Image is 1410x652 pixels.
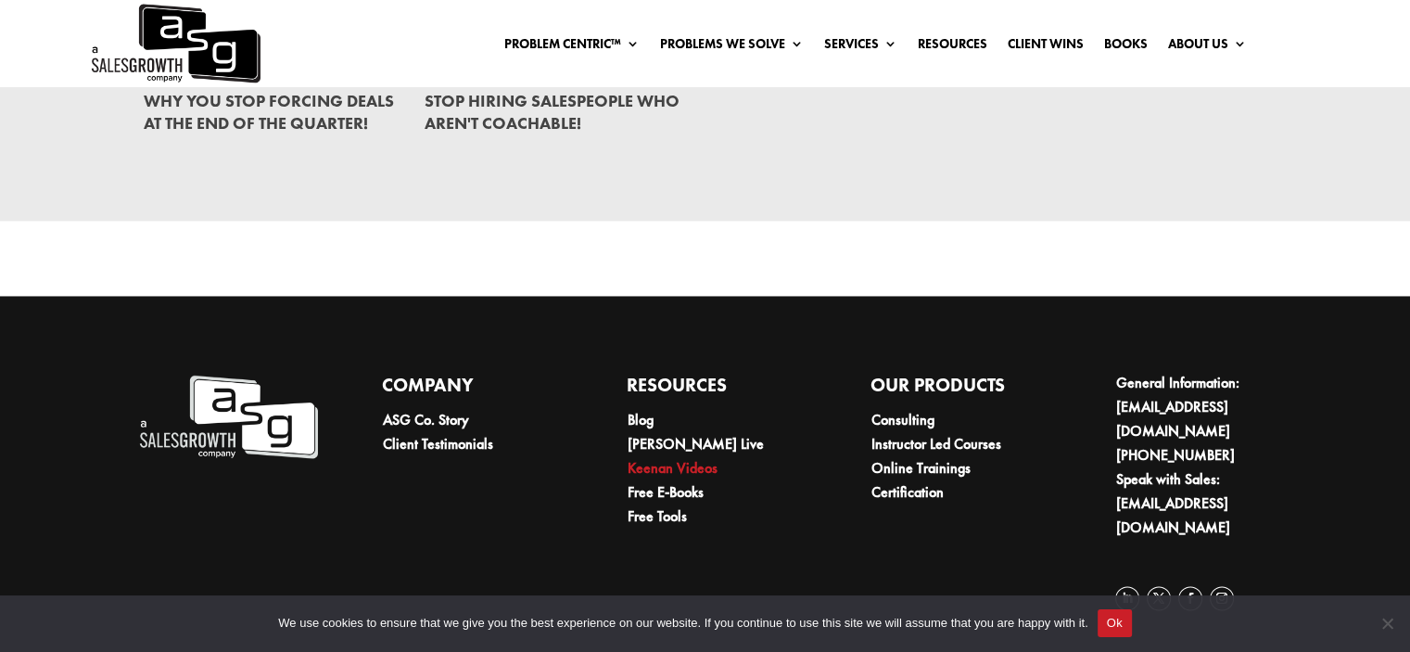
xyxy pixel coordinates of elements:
[425,90,680,134] a: STOP Hiring Salespeople Who Aren't Coachable!
[382,371,563,408] h4: Company
[1178,586,1202,610] a: Follow on Facebook
[1008,37,1084,58] a: Client Wins
[1210,586,1234,610] a: Follow on Instagram
[1116,493,1230,537] a: [EMAIL_ADDRESS][DOMAIN_NAME]
[1116,397,1230,441] a: [EMAIL_ADDRESS][DOMAIN_NAME]
[383,410,469,429] a: ASG Co. Story
[628,410,654,429] a: Blog
[871,458,971,478] a: Online Trainings
[627,371,807,408] h4: Resources
[1378,614,1396,633] span: No
[628,482,704,502] a: Free E-Books
[628,458,718,478] a: Keenan Videos
[504,37,640,58] a: Problem Centric™
[1098,609,1132,637] button: Ok
[1115,586,1139,610] a: Follow on LinkedIn
[137,371,318,463] img: A Sales Growth Company
[1116,467,1296,540] li: Speak with Sales:
[383,434,493,454] a: Client Testimonials
[628,506,687,526] a: Free Tools
[871,482,944,502] a: Certification
[1147,586,1171,610] a: Follow on X
[628,434,764,454] a: [PERSON_NAME] Live
[144,90,394,134] a: Why You Stop Forcing Deals at the End of the Quarter!
[871,410,934,429] a: Consulting
[871,434,1001,454] a: Instructor Led Courses
[660,37,804,58] a: Problems We Solve
[278,614,1087,633] span: We use cookies to ensure that we give you the best experience on our website. If you continue to ...
[870,371,1051,408] h4: Our Products
[1168,37,1247,58] a: About Us
[1116,445,1235,465] a: [PHONE_NUMBER]
[824,37,897,58] a: Services
[1116,371,1296,443] li: General Information:
[1104,37,1148,58] a: Books
[918,37,987,58] a: Resources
